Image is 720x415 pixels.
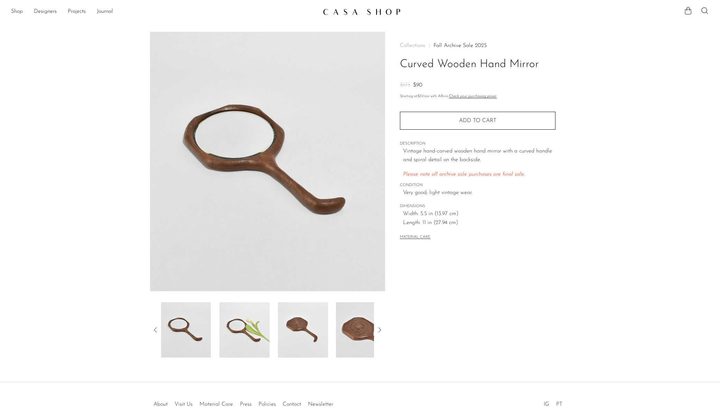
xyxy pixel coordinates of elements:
[150,32,385,291] img: Curved Wooden Hand Mirror
[11,6,317,18] ul: NEW HEADER MENU
[556,402,562,407] a: PT
[259,402,276,407] a: Policies
[400,43,425,48] span: Collections
[400,82,410,88] span: $175
[153,402,168,407] a: About
[403,172,525,177] span: Please note all archive sale purchases are final sale.
[544,402,549,407] a: IG
[400,93,555,100] p: Starting at /mo with Affirm.
[336,302,386,358] img: Curved Wooden Hand Mirror
[240,402,252,407] a: Press
[433,43,487,48] a: Fall Archive Sale 2025
[403,219,555,228] span: Length: 11 in (27.94 cm)
[403,210,555,219] span: Width: 5.5 in (13.97 cm)
[540,396,566,409] ul: Social Medias
[400,235,430,240] button: MATERIAL CARE
[400,112,555,130] button: Add to cart
[400,43,555,48] nav: Breadcrumbs
[97,7,113,16] a: Journal
[403,147,555,165] p: Vintage hand-carved wooden hand mirror with a curved handle and spiral detail on the backside.
[400,141,555,147] span: DESCRIPTION
[68,7,86,16] a: Projects
[400,203,555,210] span: DIMENSIONS
[403,188,555,197] span: Very good; light vintage wear.
[161,302,211,358] img: Curved Wooden Hand Mirror
[175,402,193,407] a: Visit Us
[219,302,270,358] img: Curved Wooden Hand Mirror
[413,82,422,88] span: $90
[400,56,555,73] h1: Curved Wooden Hand Mirror
[278,302,328,358] img: Curved Wooden Hand Mirror
[449,94,497,98] a: Check your purchasing power - Learn more about Affirm Financing (opens in modal)
[283,402,301,407] a: Contact
[418,94,423,98] span: $31
[459,118,496,124] span: Add to cart
[150,396,337,409] ul: Quick links
[400,182,555,188] span: CONDITION
[34,7,57,16] a: Designers
[199,402,233,407] a: Material Care
[11,7,23,16] a: Shop
[11,6,317,18] nav: Desktop navigation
